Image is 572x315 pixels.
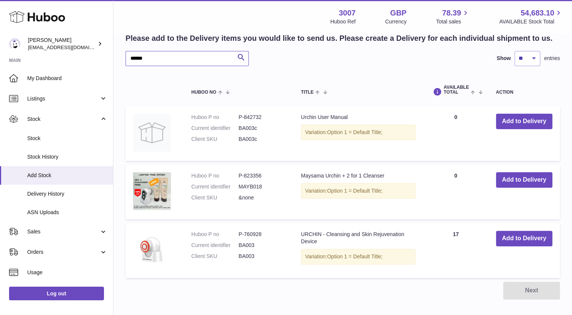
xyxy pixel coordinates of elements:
[301,183,415,199] div: Variation:
[293,223,423,278] td: URCHIN - Cleansing and Skin Rejuvenation Device
[521,8,554,18] span: 54,683.10
[497,55,511,62] label: Show
[239,183,286,190] dd: MAYB018
[436,8,470,25] a: 78.39 Total sales
[496,90,552,95] div: Action
[27,249,99,256] span: Orders
[293,165,423,219] td: Maysama Urchin + 2 for 1 Cleanser
[191,90,216,95] span: Huboo no
[133,114,171,151] img: Urchin User Manual
[9,38,20,49] img: bevmay@maysama.com
[239,136,286,143] dd: BA003c
[27,75,107,82] span: My Dashboard
[191,242,239,249] dt: Current identifier
[191,231,239,238] dt: Huboo P no
[191,253,239,260] dt: Client SKU
[436,18,470,25] span: Total sales
[339,8,356,18] strong: 3007
[27,172,107,179] span: Add Stock
[496,172,552,188] button: Add to Delivery
[301,125,415,140] div: Variation:
[293,106,423,161] td: Urchin User Manual
[423,165,488,219] td: 0
[27,116,99,123] span: Stock
[191,172,239,179] dt: Huboo P no
[133,231,171,269] img: URCHIN - Cleansing and Skin Rejuvenation Device
[499,8,563,25] a: 54,683.10 AVAILABLE Stock Total
[390,8,406,18] strong: GBP
[239,114,286,121] dd: P-842732
[28,37,96,51] div: [PERSON_NAME]
[442,8,461,18] span: 78.39
[385,18,407,25] div: Currency
[239,125,286,132] dd: BA003c
[330,18,356,25] div: Huboo Ref
[301,90,313,95] span: Title
[27,153,107,161] span: Stock History
[239,253,286,260] dd: BA003
[423,223,488,278] td: 17
[27,228,99,235] span: Sales
[327,253,383,259] span: Option 1 = Default Title;
[133,172,171,210] img: Maysama Urchin + 2 for 1 Cleanser
[496,114,552,129] button: Add to Delivery
[191,183,239,190] dt: Current identifier
[443,85,469,95] span: AVAILABLE Total
[239,194,286,201] dd: &none
[27,135,107,142] span: Stock
[499,18,563,25] span: AVAILABLE Stock Total
[191,136,239,143] dt: Client SKU
[423,106,488,161] td: 0
[27,95,99,102] span: Listings
[239,242,286,249] dd: BA003
[191,114,239,121] dt: Huboo P no
[27,190,107,198] span: Delivery History
[327,129,383,135] span: Option 1 = Default Title;
[191,125,239,132] dt: Current identifier
[327,188,383,194] span: Option 1 = Default Title;
[9,287,104,300] a: Log out
[191,194,239,201] dt: Client SKU
[239,172,286,179] dd: P-823356
[239,231,286,238] dd: P-760928
[496,231,552,246] button: Add to Delivery
[28,44,111,50] span: [EMAIL_ADDRESS][DOMAIN_NAME]
[301,249,415,264] div: Variation:
[544,55,560,62] span: entries
[27,209,107,216] span: ASN Uploads
[27,269,107,276] span: Usage
[126,33,552,43] h2: Please add to the Delivery items you would like to send us. Please create a Delivery for each ind...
